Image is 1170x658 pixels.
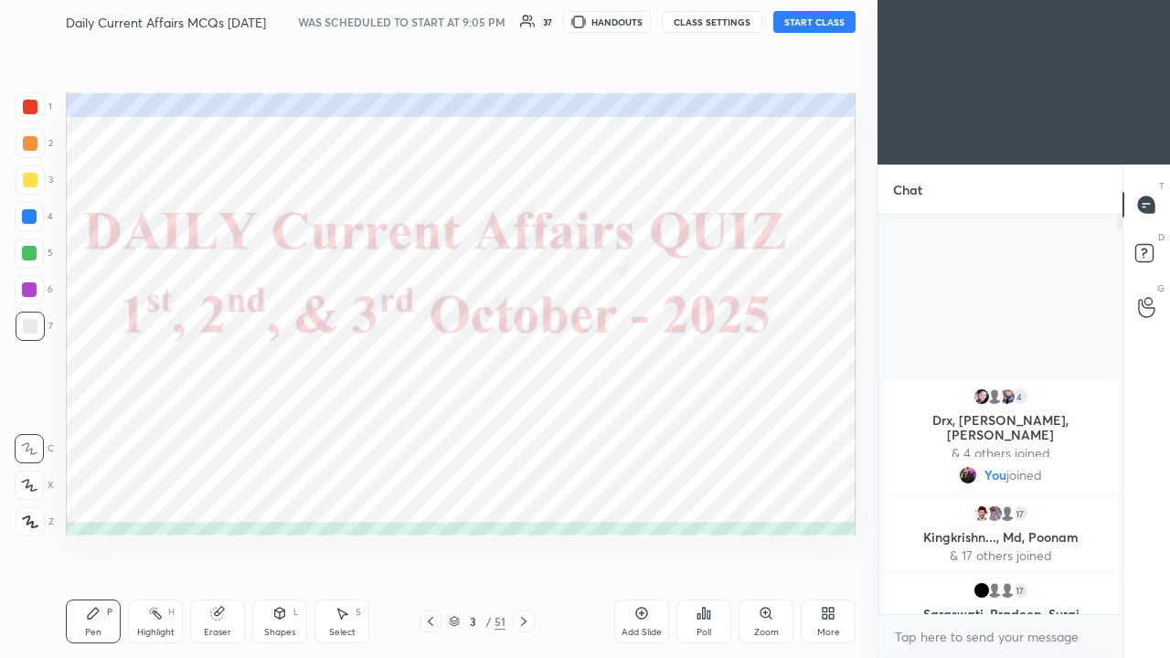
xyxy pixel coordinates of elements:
[15,434,54,463] div: C
[1157,281,1165,295] p: G
[168,608,175,617] div: H
[1159,179,1165,193] p: T
[1011,581,1029,600] div: 17
[959,466,977,484] img: 9f6b1010237b4dfe9863ee218648695e.jpg
[985,504,1004,523] img: 2b41e29d0ba14535855ad3e46d3a7019.jpg
[16,507,54,536] div: Z
[85,628,101,637] div: Pen
[985,581,1004,600] img: default.png
[998,581,1016,600] img: default.png
[894,530,1107,545] p: Kingkrishn..., Md, Poonam
[15,275,53,304] div: 6
[137,628,175,637] div: Highlight
[356,608,361,617] div: S
[15,202,53,231] div: 4
[894,446,1107,461] p: & 4 others joined
[622,628,662,637] div: Add Slide
[754,628,779,637] div: Zoom
[107,608,112,617] div: P
[973,387,991,406] img: 4d33eca14bcd4eb4abb73e59b4d56a49.9231754_3
[773,11,856,33] button: START CLASS
[16,312,53,341] div: 7
[1158,230,1165,244] p: D
[16,92,52,122] div: 1
[293,608,299,617] div: L
[264,628,295,637] div: Shapes
[878,377,1122,614] div: grid
[463,616,482,627] div: 3
[973,504,991,523] img: 10dfc2eb90ff424c995dfa29957b411e.jpg
[697,628,711,637] div: Poll
[543,17,552,27] div: 37
[16,129,53,158] div: 2
[204,628,231,637] div: Eraser
[485,616,491,627] div: /
[894,607,1107,621] p: Saraswati, Pradeep, Suraj
[817,628,840,637] div: More
[15,471,54,500] div: X
[998,504,1016,523] img: default.png
[998,387,1016,406] img: c7bcb01cf3f4447185a44b5eef45038d.jpg
[495,613,505,630] div: 51
[1011,504,1029,523] div: 17
[563,11,651,33] button: HANDOUTS
[15,239,53,268] div: 5
[1006,468,1042,483] span: joined
[298,14,505,30] h5: WAS SCHEDULED TO START AT 9:05 PM
[329,628,356,637] div: Select
[66,14,266,31] h4: Daily Current Affairs MCQs [DATE]
[662,11,762,33] button: CLASS SETTINGS
[894,548,1107,563] p: & 17 others joined
[16,165,53,195] div: 3
[878,165,937,214] p: Chat
[984,468,1006,483] span: You
[985,387,1004,406] img: default.png
[973,581,991,600] img: 195db919bc7e475eb87186b8d65e2783.jpg
[894,413,1107,442] p: Drx, [PERSON_NAME], [PERSON_NAME]
[1011,387,1029,406] div: 4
